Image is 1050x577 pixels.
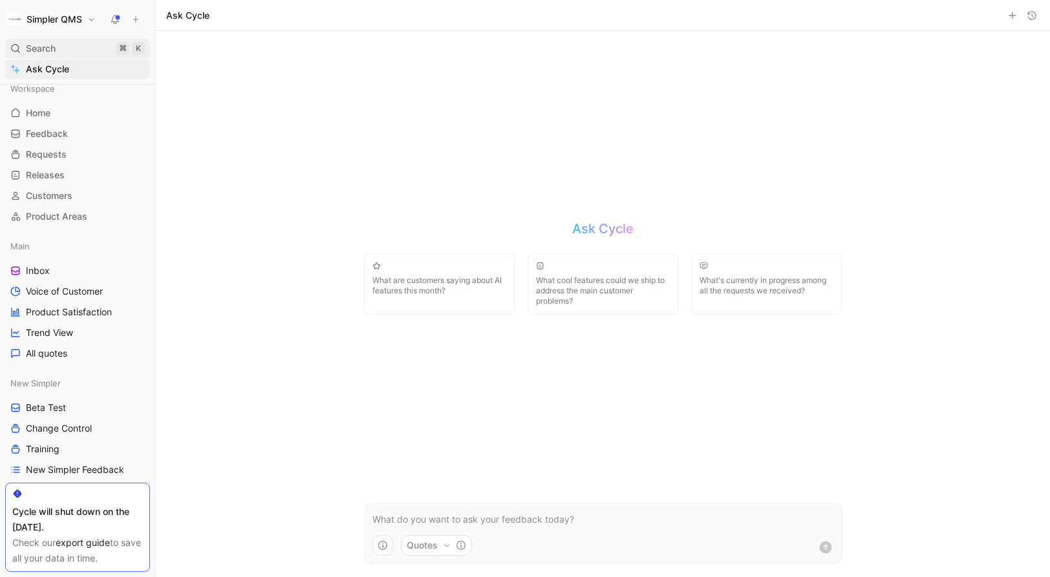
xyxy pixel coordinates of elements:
span: Releases [26,169,65,182]
a: Voice of Customer [5,282,150,301]
button: What's currently in progress among all the requests we received? [691,253,842,315]
a: New Simpler Feedback [5,460,150,479]
span: What cool features could we ship to address the main customer problems? [536,275,670,306]
a: Training [5,439,150,459]
span: Search [26,41,56,56]
span: New Simpler Feedback [26,463,124,476]
span: What are customers saying about AI features this month? [372,275,506,296]
h1: Ask Cycle [166,9,209,22]
img: Simpler QMS [8,13,21,26]
span: Home [26,107,50,120]
button: Simpler QMSSimpler QMS [5,10,99,28]
div: MainInboxVoice of CustomerProduct SatisfactionTrend ViewAll quotes [5,236,150,363]
span: Voice of Customer [26,285,103,298]
span: Ask Cycle [26,61,69,77]
button: What cool features could we ship to address the main customer problems? [528,253,678,315]
a: Customers [5,186,150,205]
div: Cycle will shut down on the [DATE]. [12,504,143,535]
a: export guide [56,537,110,548]
span: Feedback [26,127,68,140]
a: Ask Cycle [5,59,150,79]
a: Product Satisfaction [5,302,150,322]
span: Product Satisfaction [26,306,112,319]
div: Main [5,236,150,256]
span: Product Areas [26,210,87,223]
h1: Simpler QMS [27,14,82,25]
span: All quotes [26,347,67,360]
div: Check our to save all your data in time. [12,535,143,566]
a: Feedback [5,124,150,143]
div: ⌘ [116,42,129,55]
a: Home [5,103,150,123]
button: What are customers saying about AI features this month? [364,253,515,315]
span: Training [26,443,59,456]
a: Trend View [5,323,150,342]
span: New Simpler [10,377,61,390]
span: What's currently in progress among all the requests we received? [700,275,833,296]
a: All quotes [5,344,150,363]
div: Search⌘K [5,39,150,58]
span: Trend View [26,326,73,339]
span: Requests [26,148,67,161]
a: Requests [5,145,150,164]
button: Quotes [401,535,472,556]
div: Workspace [5,79,150,98]
div: New SimplerBeta TestChange ControlTrainingNew Simpler Feedback [5,373,150,479]
div: New Simpler [5,373,150,393]
span: Workspace [10,82,55,95]
h2: Ask Cycle [572,220,634,238]
div: K [132,42,145,55]
a: Change Control [5,419,150,438]
a: Inbox [5,261,150,280]
span: Customers [26,189,72,202]
span: Inbox [26,264,50,277]
span: Main [10,240,30,253]
a: Releases [5,165,150,185]
span: Beta Test [26,401,66,414]
a: Beta Test [5,398,150,417]
span: Change Control [26,422,92,435]
a: Product Areas [5,207,150,226]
